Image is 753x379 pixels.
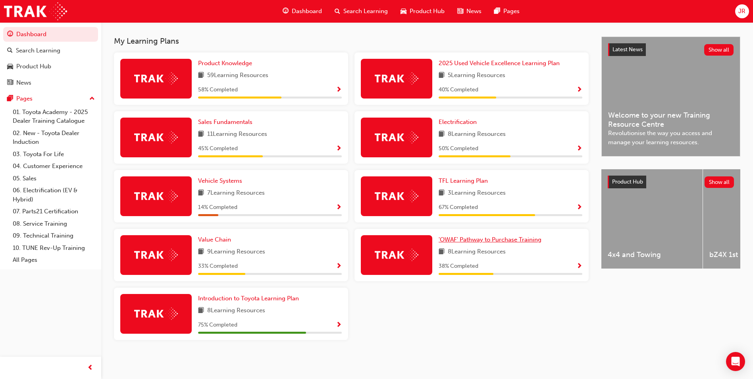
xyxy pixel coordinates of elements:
[134,190,178,202] img: Trak
[16,62,51,71] div: Product Hub
[439,85,478,95] span: 40 % Completed
[343,7,388,16] span: Search Learning
[207,130,267,139] span: 11 Learning Resources
[198,321,237,330] span: 75 % Completed
[439,118,477,126] span: Electrification
[7,63,13,70] span: car-icon
[198,236,231,243] span: Value Chain
[439,130,445,139] span: book-icon
[276,3,328,19] a: guage-iconDashboard
[410,7,445,16] span: Product Hub
[439,236,541,243] span: 'OWAF' Pathway to Purchase Training
[375,190,418,202] img: Trak
[439,60,560,67] span: 2025 Used Vehicle Excellence Learning Plan
[16,46,60,55] div: Search Learning
[439,59,563,68] a: 2025 Used Vehicle Excellence Learning Plan
[439,203,478,212] span: 67 % Completed
[704,44,734,56] button: Show all
[3,59,98,74] a: Product Hub
[448,247,506,257] span: 8 Learning Resources
[576,85,582,95] button: Show Progress
[439,177,488,184] span: TFL Learning Plan
[198,188,204,198] span: book-icon
[336,145,342,153] span: Show Progress
[576,87,582,94] span: Show Progress
[336,203,342,213] button: Show Progress
[439,262,478,271] span: 38 % Completed
[198,295,299,302] span: Introduction to Toyota Learning Plan
[735,4,749,18] button: JR
[336,320,342,330] button: Show Progress
[439,247,445,257] span: book-icon
[198,144,238,153] span: 45 % Completed
[10,242,98,254] a: 10. TUNE Rev-Up Training
[448,71,505,81] span: 5 Learning Resources
[336,263,342,270] span: Show Progress
[335,6,340,16] span: search-icon
[7,47,13,54] span: search-icon
[439,144,478,153] span: 50 % Completed
[10,184,98,205] a: 06. Electrification (EV & Hybrid)
[198,177,242,184] span: Vehicle Systems
[488,3,526,19] a: pages-iconPages
[336,204,342,211] span: Show Progress
[576,144,582,154] button: Show Progress
[16,94,33,103] div: Pages
[198,59,255,68] a: Product Knowledge
[3,25,98,91] button: DashboardSearch LearningProduct HubNews
[375,131,418,143] img: Trak
[198,176,245,186] a: Vehicle Systems
[601,37,740,157] a: Latest NewsShow allWelcome to your new Training Resource CentreRevolutionise the way you access a...
[336,261,342,271] button: Show Progress
[134,307,178,320] img: Trak
[608,111,734,129] span: Welcome to your new Training Resource Centre
[7,79,13,87] span: news-icon
[336,144,342,154] button: Show Progress
[207,71,268,81] span: 59 Learning Resources
[16,78,31,87] div: News
[448,130,506,139] span: 8 Learning Resources
[207,247,265,257] span: 9 Learning Resources
[10,254,98,266] a: All Pages
[394,3,451,19] a: car-iconProduct Hub
[10,148,98,160] a: 03. Toyota For Life
[576,204,582,211] span: Show Progress
[328,3,394,19] a: search-iconSearch Learning
[134,72,178,85] img: Trak
[10,230,98,242] a: 09. Technical Training
[336,85,342,95] button: Show Progress
[375,249,418,261] img: Trak
[198,262,238,271] span: 33 % Completed
[10,127,98,148] a: 02. New - Toyota Dealer Induction
[439,71,445,81] span: book-icon
[198,60,252,67] span: Product Knowledge
[375,72,418,85] img: Trak
[726,352,745,371] div: Open Intercom Messenger
[7,95,13,102] span: pages-icon
[10,106,98,127] a: 01. Toyota Academy - 2025 Dealer Training Catalogue
[292,7,322,16] span: Dashboard
[198,235,234,244] a: Value Chain
[207,306,265,316] span: 8 Learning Resources
[10,160,98,172] a: 04. Customer Experience
[207,188,265,198] span: 7 Learning Resources
[3,43,98,58] a: Search Learning
[576,203,582,213] button: Show Progress
[198,118,256,127] a: Sales Fundamentals
[198,118,252,126] span: Sales Fundamentals
[4,2,67,20] a: Trak
[576,261,582,271] button: Show Progress
[134,249,178,261] img: Trak
[439,235,545,244] a: 'OWAF' Pathway to Purchase Training
[738,7,745,16] span: JR
[439,188,445,198] span: book-icon
[466,7,481,16] span: News
[401,6,406,16] span: car-icon
[89,94,95,104] span: up-icon
[608,43,734,56] a: Latest NewsShow all
[494,6,500,16] span: pages-icon
[10,205,98,218] a: 07. Parts21 Certification
[3,27,98,42] a: Dashboard
[198,85,238,95] span: 58 % Completed
[612,178,643,185] span: Product Hub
